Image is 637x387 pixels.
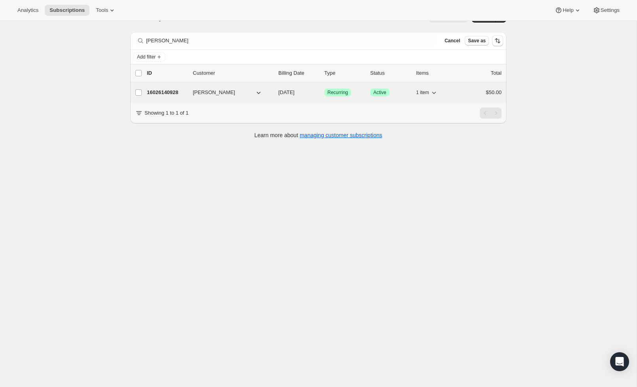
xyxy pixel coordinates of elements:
span: Tools [96,7,108,13]
p: ID [147,69,186,77]
button: Subscriptions [45,5,89,16]
button: Cancel [441,36,463,45]
span: Settings [601,7,620,13]
button: [PERSON_NAME] [188,86,267,99]
p: Billing Date [278,69,318,77]
p: 16026140928 [147,89,186,96]
button: 1 item [416,87,438,98]
button: Help [550,5,586,16]
p: Status [370,69,410,77]
div: Items [416,69,456,77]
span: $50.00 [486,89,502,95]
div: IDCustomerBilling DateTypeStatusItemsTotal [147,69,502,77]
span: Subscriptions [49,7,85,13]
span: Active [373,89,386,96]
span: Help [563,7,573,13]
div: 16026140928[PERSON_NAME][DATE]SuccessRecurringSuccessActive1 item$50.00 [147,87,502,98]
span: Analytics [17,7,38,13]
a: managing customer subscriptions [300,132,382,138]
button: Tools [91,5,121,16]
span: [PERSON_NAME] [193,89,235,96]
span: Cancel [445,38,460,44]
div: Open Intercom Messenger [610,352,629,371]
p: Total [491,69,502,77]
button: Add filter [133,52,165,62]
nav: Pagination [480,108,502,119]
div: Type [324,69,364,77]
input: Filter subscribers [146,35,437,46]
span: Add filter [137,54,156,60]
span: Save as [468,38,486,44]
p: Customer [193,69,272,77]
span: [DATE] [278,89,295,95]
p: Learn more about [255,131,382,139]
button: Settings [588,5,624,16]
p: Showing 1 to 1 of 1 [145,109,188,117]
button: Analytics [13,5,43,16]
button: Sort the results [492,35,503,46]
span: 1 item [416,89,429,96]
span: Recurring [327,89,348,96]
button: Save as [465,36,489,45]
